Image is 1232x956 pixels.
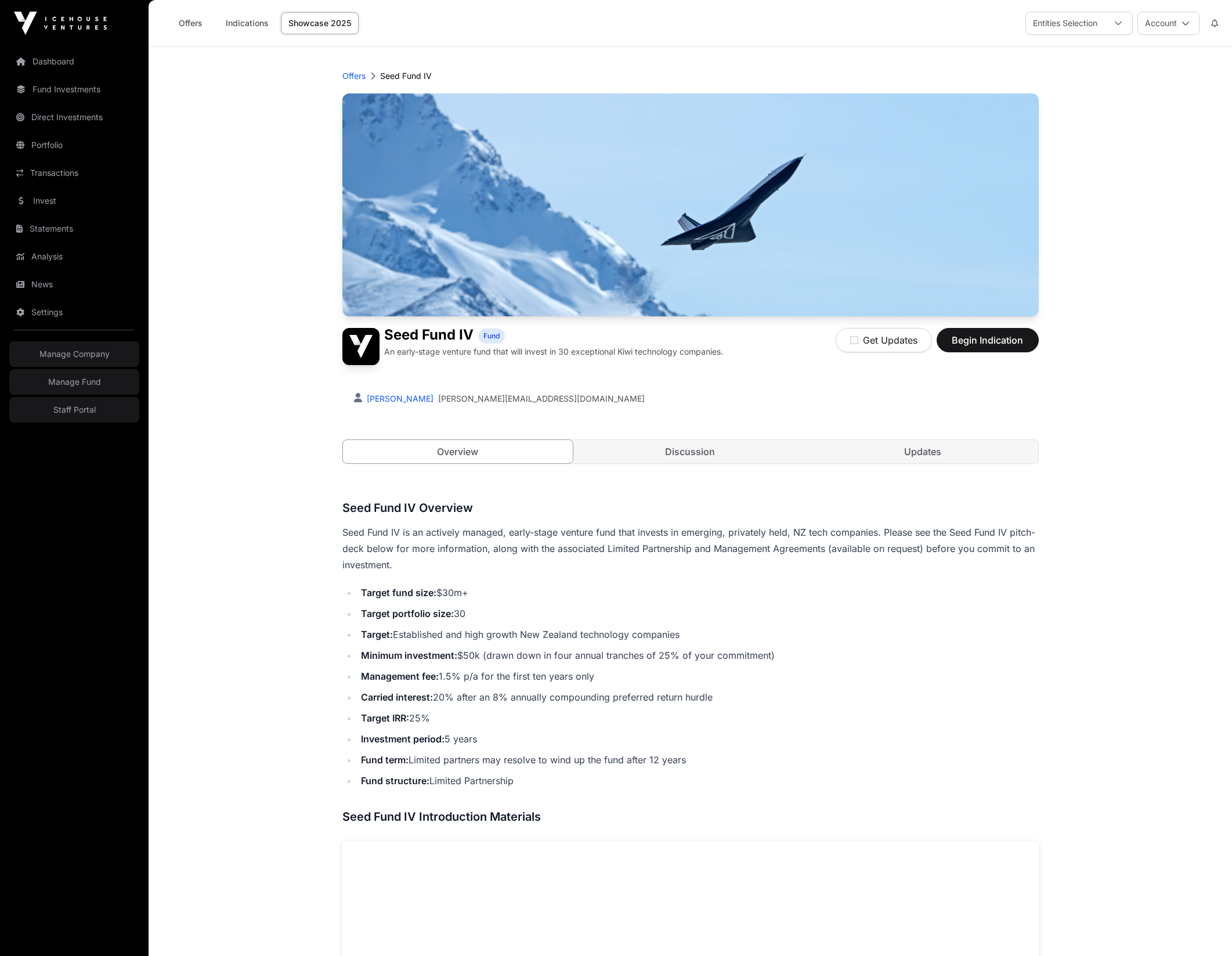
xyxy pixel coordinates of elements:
[9,49,139,74] a: Dashboard
[361,670,439,682] strong: Management fee:
[9,244,139,269] a: Analysis
[9,132,139,158] a: Portfolio
[361,650,457,661] strong: Minimum investment:
[361,608,454,619] strong: Target portfolio size:
[361,733,445,745] strong: Investment period:
[357,731,1039,747] li: 5 years
[357,626,1039,643] li: Established and high growth New Zealand technology companies
[9,77,139,102] a: Fund Investments
[937,340,1039,351] a: Begin Indication
[361,754,409,766] strong: Fund term:
[357,773,1039,789] li: Limited Partnership
[361,775,429,787] strong: Fund structure:
[9,104,139,130] a: Direct Investments
[357,668,1039,684] li: 1.5% p/a for the first ten years only
[167,12,214,34] a: Offers
[364,394,433,403] a: [PERSON_NAME]
[380,70,432,82] p: Seed Fund IV
[14,12,107,35] img: Icehouse Ventures Logo
[218,12,276,34] a: Indications
[438,393,645,405] a: [PERSON_NAME][EMAIL_ADDRESS][DOMAIN_NAME]
[575,440,805,463] a: Discussion
[342,807,1039,826] h3: Seed Fund IV Introduction Materials
[342,93,1039,316] img: Seed Fund IV
[361,629,393,640] strong: Target:
[281,12,359,34] a: Showcase 2025
[9,160,139,186] a: Transactions
[342,524,1039,573] p: Seed Fund IV is an actively managed, early-stage venture fund that invests in emerging, privately...
[483,331,500,341] span: Fund
[361,587,436,598] strong: Target fund size:
[9,300,139,325] a: Settings
[343,440,1038,463] nav: Tabs
[342,439,574,464] a: Overview
[357,752,1039,768] li: Limited partners may resolve to wind up the fund after 12 years
[357,689,1039,705] li: 20% after an 8% annually compounding preferred return hurdle
[342,70,366,82] a: Offers
[342,328,380,365] img: Seed Fund IV
[357,647,1039,663] li: $50k (drawn down in four annual tranches of 25% of your commitment)
[937,328,1039,352] button: Begin Indication
[9,188,139,214] a: Invest
[342,499,1039,517] h3: Seed Fund IV Overview
[9,216,139,241] a: Statements
[9,272,139,297] a: News
[361,691,433,703] strong: Carried interest:
[357,585,1039,601] li: $30m+
[384,346,723,358] p: An early-stage venture fund that will invest in 30 exceptional Kiwi technology companies.
[1026,12,1104,34] div: Entities Selection
[836,328,932,352] button: Get Updates
[1137,12,1200,35] button: Account
[357,605,1039,622] li: 30
[9,369,139,395] a: Manage Fund
[808,440,1038,463] a: Updates
[357,710,1039,726] li: 25%
[9,341,139,367] a: Manage Company
[384,328,474,344] h1: Seed Fund IV
[361,712,409,724] strong: Target IRR:
[951,333,1024,347] span: Begin Indication
[9,397,139,423] a: Staff Portal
